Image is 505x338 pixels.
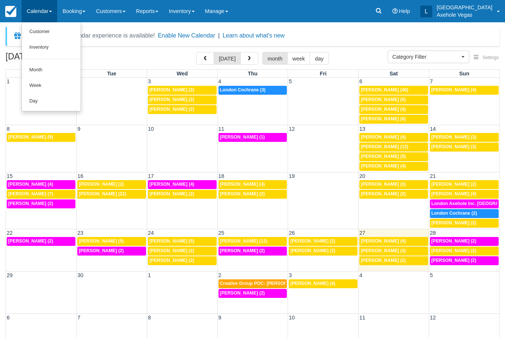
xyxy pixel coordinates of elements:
a: [PERSON_NAME] (3) [430,133,499,142]
a: [PERSON_NAME] (4) [148,180,217,189]
span: 21 [429,173,437,179]
h2: [DATE] [6,52,100,66]
a: [PERSON_NAME] (2) [148,95,217,104]
span: [PERSON_NAME] (2) [290,238,335,244]
span: London Cochrane (2) [431,211,477,216]
a: [PERSON_NAME] (1) [218,133,287,142]
span: [PERSON_NAME] (1) [220,134,265,140]
a: [PERSON_NAME] (4) [430,190,499,199]
span: 10 [147,126,155,132]
span: Tue [107,71,116,77]
span: [PERSON_NAME] (4) [149,182,194,187]
span: 20 [359,173,366,179]
span: Sat [389,71,398,77]
a: Inventory [22,40,81,55]
span: [PERSON_NAME] (2) [79,182,124,187]
a: [PERSON_NAME] (4) [359,133,428,142]
a: [PERSON_NAME] (9) [7,133,75,142]
span: 4 [218,78,222,84]
a: [PERSON_NAME] (7) [7,190,75,199]
span: [PERSON_NAME] (4) [361,163,406,169]
a: [PERSON_NAME] (3) [359,247,428,256]
a: [PERSON_NAME] (2) [430,180,499,189]
span: Wed [177,71,188,77]
a: [PERSON_NAME] (12) [218,237,287,246]
a: [PERSON_NAME] (2) [148,247,217,256]
a: [PERSON_NAME] (2) [289,247,357,256]
a: [PERSON_NAME] (2) [148,190,217,199]
span: [PERSON_NAME] (3) [431,134,476,140]
span: 6 [359,78,363,84]
span: 10 [288,315,295,321]
button: Settings [469,52,503,63]
span: 19 [288,173,295,179]
span: [PERSON_NAME] (2) [149,191,194,196]
span: 6 [6,315,10,321]
span: 26 [288,230,295,236]
a: [PERSON_NAME] (2) [359,190,428,199]
a: [PERSON_NAME] (5) [148,237,217,246]
button: Enable New Calendar [158,32,215,39]
a: [PERSON_NAME] (4) [359,237,428,246]
a: [PERSON_NAME] (22) [77,190,146,199]
span: 3 [288,272,292,278]
span: London Cochrane (3) [220,87,266,92]
a: [PERSON_NAME] (2) [289,237,357,246]
a: [PERSON_NAME] (4) [430,86,499,95]
span: 1 [147,272,152,278]
span: [PERSON_NAME] (3) [361,182,406,187]
span: [PERSON_NAME] (2) [149,107,194,112]
span: [PERSON_NAME] (2) [79,248,124,253]
span: 17 [147,173,155,179]
a: Day [22,94,81,109]
a: [PERSON_NAME] (4) [359,162,428,171]
span: [PERSON_NAME] (6) [361,97,406,102]
a: [PERSON_NAME] (4) [359,105,428,114]
a: [PERSON_NAME] (6) [359,95,428,104]
span: [PERSON_NAME] (2) [8,238,53,244]
img: checkfront-main-nav-mini-logo.png [5,6,16,17]
span: Category Filter [392,53,460,61]
span: Help [399,8,410,14]
span: 1 [6,78,10,84]
span: 23 [77,230,84,236]
a: [PERSON_NAME] (2) [430,237,499,246]
button: week [287,52,310,65]
span: 8 [6,126,10,132]
span: 11 [218,126,225,132]
a: Week [22,78,81,94]
span: 5 [288,78,292,84]
a: [PERSON_NAME] (2) [77,180,146,189]
a: Month [22,62,81,78]
span: 9 [218,315,222,321]
a: London Axehole Inc. [GEOGRAPHIC_DATA] (2) [430,199,499,208]
a: [PERSON_NAME] (2) [430,219,499,228]
span: [PERSON_NAME] (4) [431,191,476,196]
span: [PERSON_NAME] (12) [361,144,408,149]
span: [PERSON_NAME] (5) [79,238,124,244]
button: month [262,52,288,65]
a: [PERSON_NAME] (2) [7,199,75,208]
span: Settings [483,55,499,60]
span: 7 [77,315,81,321]
a: [PERSON_NAME] (2) [77,247,146,256]
span: [PERSON_NAME] (5) [149,238,194,244]
span: 30 [77,272,84,278]
a: Learn about what's new [223,32,285,39]
a: [PERSON_NAME] (2) [148,256,217,265]
a: [PERSON_NAME] (2) [430,247,499,256]
span: 12 [288,126,295,132]
p: Axehole Vegas [437,11,492,19]
span: | [218,32,220,39]
a: [PERSON_NAME] (5) [359,152,428,161]
a: Customer [22,24,81,40]
p: [GEOGRAPHIC_DATA] [437,4,492,11]
span: [PERSON_NAME] (2) [431,182,476,187]
span: [PERSON_NAME] (7) [8,191,53,196]
a: [PERSON_NAME] (6) [359,115,428,124]
span: 25 [218,230,225,236]
a: [PERSON_NAME] (3) [430,143,499,152]
span: [PERSON_NAME] (2) [149,258,194,263]
span: [PERSON_NAME] (2) [290,248,335,253]
span: 8 [147,315,152,321]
